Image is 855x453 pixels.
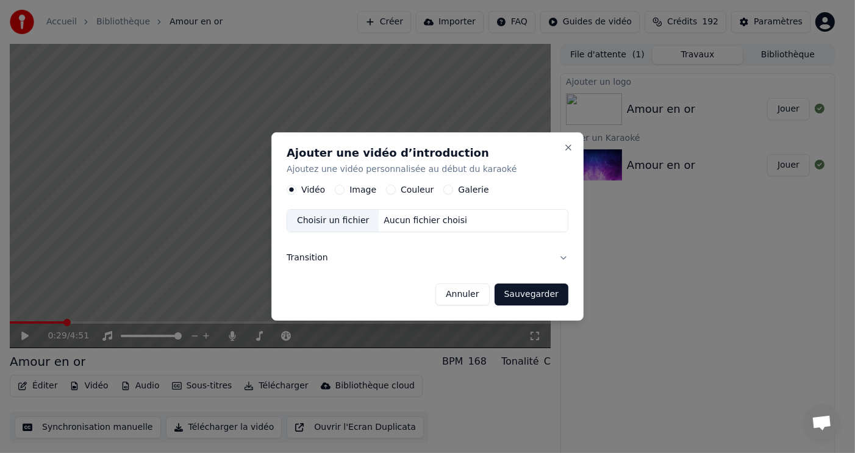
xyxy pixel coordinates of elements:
[435,284,489,305] button: Annuler
[379,215,472,227] div: Aucun fichier choisi
[349,186,376,194] label: Image
[495,284,568,305] button: Sauvegarder
[287,210,379,232] div: Choisir un fichier
[458,186,488,194] label: Galerie
[287,148,568,159] h2: Ajouter une vidéo d’introduction
[301,186,325,194] label: Vidéo
[287,242,568,274] button: Transition
[401,186,434,194] label: Couleur
[287,163,568,176] p: Ajoutez une vidéo personnalisée au début du karaoké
